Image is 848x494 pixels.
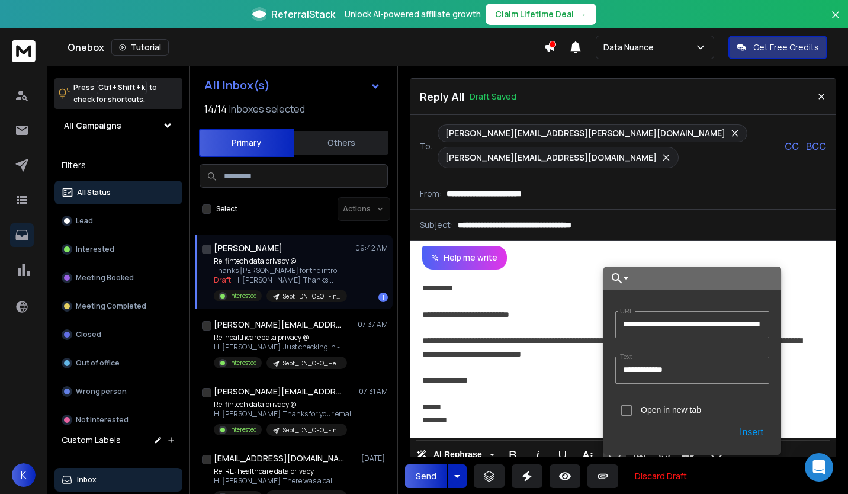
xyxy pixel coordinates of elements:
p: Interested [229,291,257,300]
span: ReferralStack [271,7,335,21]
button: Claim Lifetime Deal→ [486,4,596,25]
h1: All Inbox(s) [204,79,270,91]
button: Insert Image (Ctrl+P) [628,443,651,467]
h3: Filters [54,157,182,174]
button: Primary [199,129,294,157]
p: Out of office [76,358,120,368]
button: Interested [54,238,182,261]
p: 07:31 AM [359,387,388,396]
button: Get Free Credits [728,36,827,59]
button: Choose Link [603,267,631,290]
h1: [PERSON_NAME][EMAIL_ADDRESS][DOMAIN_NAME] +1 [214,319,344,331]
button: K [12,463,36,487]
button: Lead [54,209,182,233]
button: Help me write [422,246,507,270]
p: To: [420,140,433,152]
button: Discard Draft [625,464,696,488]
p: [PERSON_NAME][EMAIL_ADDRESS][DOMAIN_NAME] [445,152,657,163]
p: BCC [806,139,826,153]
p: From: [420,188,442,200]
p: HI [PERSON_NAME] There was a call [214,476,347,486]
button: Out of office [54,351,182,375]
p: Meeting Booked [76,273,134,283]
div: Onebox [68,39,544,56]
p: Reply All [420,88,465,105]
button: Inbox [54,468,182,492]
p: HI [PERSON_NAME] Just checking in - [214,342,347,352]
p: Wrong person [76,387,127,396]
p: Lead [76,216,93,226]
button: Meeting Completed [54,294,182,318]
p: Interested [229,425,257,434]
p: Re: fintech data privacy @ [214,256,347,266]
p: Not Interested [76,415,129,425]
p: Get Free Credits [753,41,819,53]
button: Close banner [828,7,843,36]
p: [DATE] [361,454,388,463]
button: Closed [54,323,182,347]
button: Bold (Ctrl+B) [502,443,524,467]
p: Thanks [PERSON_NAME] for the intro. [214,266,347,275]
p: Sept_DN_CEO_Fintech [283,426,340,435]
h3: Inboxes selected [229,102,305,116]
p: Subject: [420,219,453,231]
button: Meeting Booked [54,266,182,290]
div: 1 [378,293,388,302]
button: AI Rephrase [414,443,497,467]
button: All Inbox(s) [195,73,390,97]
p: Sept_DN_CEO_Healthcare [283,359,340,368]
button: Emoticons [653,443,676,467]
p: Re: healthcare data privacy @ [214,333,347,342]
span: Hi [PERSON_NAME] Thanks ... [234,275,333,285]
h1: [PERSON_NAME][EMAIL_ADDRESS][DOMAIN_NAME] [214,386,344,397]
button: Tutorial [111,39,169,56]
p: Press to check for shortcuts. [73,82,157,105]
span: → [579,8,587,20]
p: Data Nuance [603,41,659,53]
button: Insert [734,422,769,443]
p: HI [PERSON_NAME] Thanks for your email. [214,409,355,419]
label: URL [618,307,635,315]
p: Re: fintech data privacy @ [214,400,355,409]
button: Not Interested [54,408,182,432]
button: Others [294,130,388,156]
button: All Status [54,181,182,204]
p: Unlock AI-powered affiliate growth [345,8,481,20]
button: Code View [705,443,728,467]
h1: [EMAIL_ADDRESS][DOMAIN_NAME] [214,453,344,464]
p: Sept_DN_CEO_Fintech [283,292,340,301]
button: All Campaigns [54,114,182,137]
label: Open in new tab [641,405,701,415]
h1: All Campaigns [64,120,121,131]
h1: [PERSON_NAME] [214,242,282,254]
span: AI Rephrase [431,450,484,460]
span: Ctrl + Shift + k [97,81,147,94]
div: Open Intercom Messenger [805,453,833,482]
p: Closed [76,330,101,339]
p: [PERSON_NAME][EMAIL_ADDRESS][PERSON_NAME][DOMAIN_NAME] [445,127,725,139]
p: Interested [76,245,114,254]
p: All Status [77,188,111,197]
h3: Custom Labels [62,434,121,446]
p: Re: RE: healthcare data privacy [214,467,347,476]
button: Underline (Ctrl+U) [551,443,574,467]
p: 07:37 AM [358,320,388,329]
p: Draft Saved [470,91,516,102]
p: 09:42 AM [355,243,388,253]
button: Wrong person [54,380,182,403]
label: Select [216,204,237,214]
span: 14 / 14 [204,102,227,116]
button: Signature [678,443,701,467]
p: Interested [229,358,257,367]
span: Draft: [214,275,233,285]
button: Send [405,464,447,488]
p: Inbox [77,475,97,485]
p: CC [785,139,799,153]
label: Text [618,353,634,361]
button: Italic (Ctrl+I) [526,443,549,467]
p: Meeting Completed [76,301,146,311]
